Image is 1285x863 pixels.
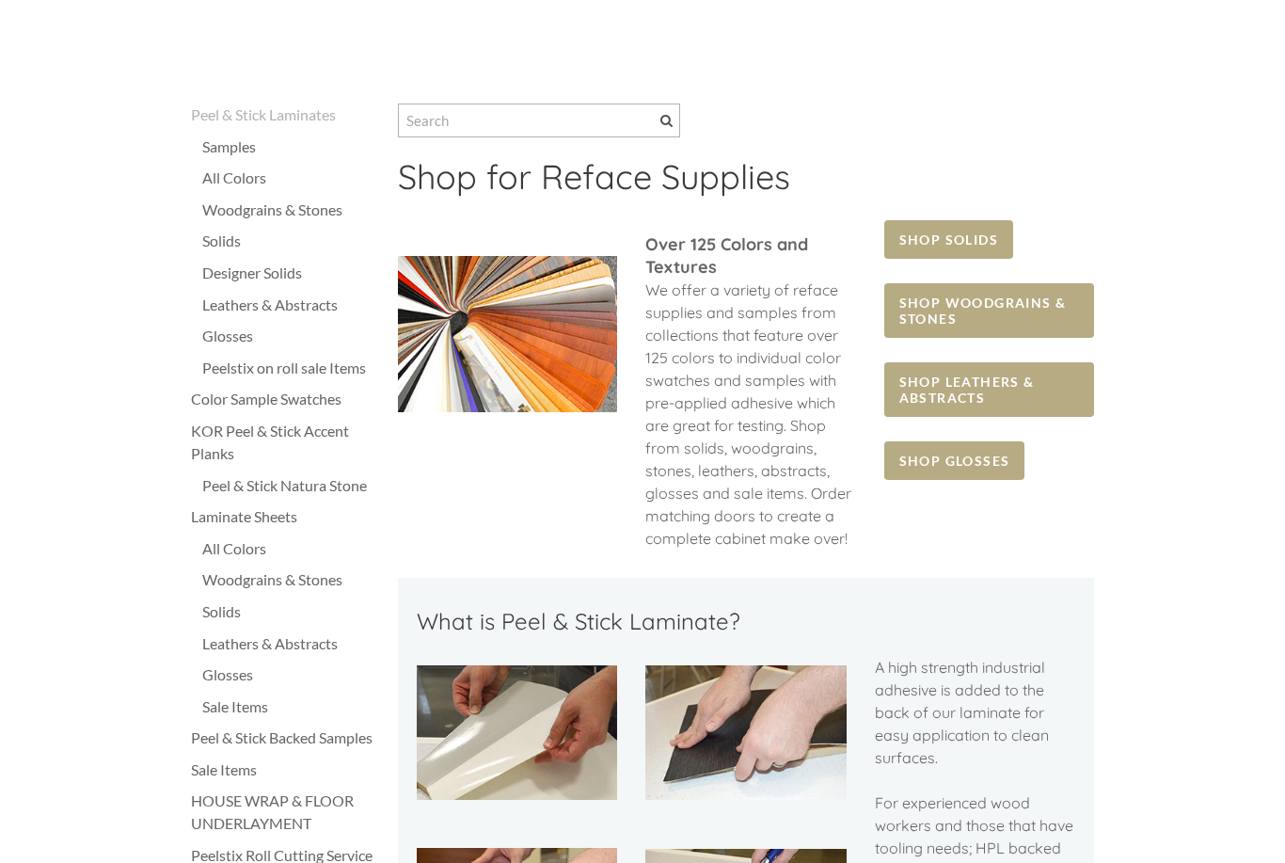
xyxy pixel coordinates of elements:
a: Glosses [202,663,379,686]
a: Solids [202,230,379,252]
a: Woodgrains & Stones [202,199,379,221]
a: All Colors [202,167,379,189]
a: SHOP LEATHERS & ABSTRACTS [884,362,1094,417]
a: Sale Items [202,695,379,718]
a: Peel & Stick Backed Samples [191,727,379,749]
a: Peel & Stick Natura Stone [202,474,379,497]
a: Glosses [202,325,379,347]
a: Color Sample Swatches [191,388,379,410]
span: We offer a variety of reface supplies and samples from collections that feature over 125 colors t... [645,280,851,548]
a: All Colors [202,537,379,560]
a: Samples [202,136,379,158]
img: Picture [645,665,846,799]
a: Laminate Sheets [191,505,379,528]
a: Peel & Stick Laminates [191,104,379,126]
a: Solids [202,600,379,623]
img: Picture [398,256,617,412]
input: Search [398,104,680,137]
a: SHOP SOLIDS [884,220,1013,259]
a: SHOP GLOSSES [884,441,1025,480]
h2: ​Shop for Reface Supplies [398,156,1094,211]
font: What is Peel & Stick Laminate? [417,607,740,635]
a: Leathers & Abstracts [202,294,379,316]
a: Sale Items [191,759,379,781]
a: HOUSE WRAP & FLOOR UNDERLAYMENT [191,790,379,835]
a: Designer Solids [202,262,379,284]
font: ​Over 125 Colors and Textures [645,233,808,278]
span: Search [660,115,673,127]
img: Picture [417,665,617,799]
a: KOR Peel & Stick Accent Planks [191,420,379,465]
a: Woodgrains & Stones [202,568,379,591]
a: Leathers & Abstracts [202,632,379,655]
a: SHOP WOODGRAINS & STONES [884,283,1094,338]
a: Peelstix on roll sale Items [202,357,379,379]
